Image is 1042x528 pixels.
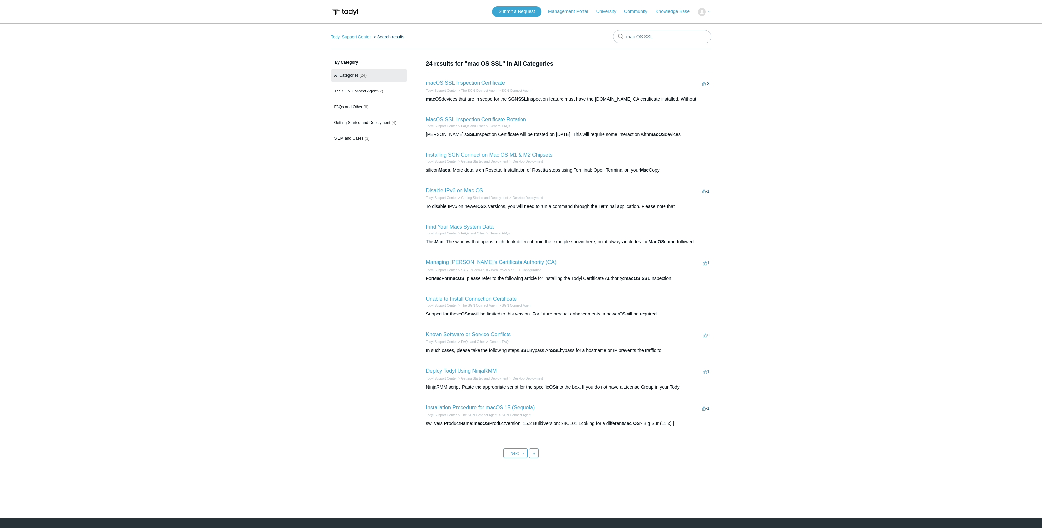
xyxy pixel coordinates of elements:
[457,159,508,164] li: Getting Started and Deployment
[426,304,457,307] a: Todyl Support Center
[426,347,711,354] div: In such cases, please take the following steps. Bypass An bypass for a hostname or IP prevents th...
[518,96,527,102] em: SSL
[613,30,711,43] input: Search
[426,131,711,138] div: [PERSON_NAME]'s Inspection Certificate will be rotated on [DATE]. This will require some interact...
[485,124,510,129] li: General FAQs
[426,195,457,200] li: Todyl Support Center
[461,196,508,200] a: Getting Started and Deployment
[426,152,553,158] a: Installing SGN Connect on Mac OS M1 & M2 Chipsets
[497,413,531,417] li: SGN Connect Agent
[457,413,497,417] li: The SGN Connect Agent
[619,311,626,316] em: OS
[426,275,711,282] div: For For , please refer to the following article for installing the Todyl Certificate Authority: I...
[334,89,378,93] span: The SGN Connect Agent
[461,340,485,344] a: FAQs and Other
[426,376,457,381] li: Todyl Support Center
[623,421,632,426] em: Mac
[457,124,485,129] li: FAQs and Other
[372,34,404,39] li: Search results
[642,276,650,281] em: SSL
[426,339,457,344] li: Todyl Support Center
[426,59,711,68] h1: 24 results for "mac OS SSL" in All Categories
[426,224,494,230] a: Find Your Macs System Data
[426,238,711,245] div: This . The window that opens might look different from the example shown here, but it always incl...
[426,340,457,344] a: Todyl Support Center
[331,34,371,39] a: Todyl Support Center
[489,124,510,128] a: General FAQs
[449,276,464,281] em: macOS
[391,120,396,125] span: (4)
[489,232,510,235] a: General FAQs
[426,303,457,308] li: Todyl Support Center
[502,304,531,307] a: SGN Connect Agent
[331,59,407,65] h3: By Category
[596,8,623,15] a: University
[426,160,457,163] a: Todyl Support Center
[467,132,476,137] em: SSL
[360,73,367,78] span: (24)
[426,231,457,236] li: Todyl Support Center
[513,196,543,200] a: Desktop Deployment
[331,116,407,129] a: Getting Started and Deployment (4)
[461,124,485,128] a: FAQs and Other
[508,376,543,381] li: Desktop Deployment
[334,136,364,141] span: SIEM and Cases
[457,303,497,308] li: The SGN Connect Agent
[508,159,543,164] li: Desktop Deployment
[426,124,457,128] a: Todyl Support Center
[633,421,640,426] em: OS
[522,268,541,272] a: Configuration
[331,85,407,97] a: The SGN Connect Agent (7)
[461,377,508,380] a: Getting Started and Deployment
[426,268,457,273] li: Todyl Support Center
[513,377,543,380] a: Desktop Deployment
[426,196,457,200] a: Todyl Support Center
[457,339,485,344] li: FAQs and Other
[461,268,517,272] a: SASE & ZeroTrust - Web Proxy & SSL
[334,120,390,125] span: Getting Started and Deployment
[426,405,535,410] a: Installation Procedure for macOS 15 (Sequoia)
[426,232,457,235] a: Todyl Support Center
[426,96,442,102] em: macOS
[426,89,457,92] a: Todyl Support Center
[426,377,457,380] a: Todyl Support Center
[334,105,363,109] span: FAQs and Other
[426,413,457,417] li: Todyl Support Center
[461,89,497,92] a: The SGN Connect Agent
[426,96,711,103] div: devices that are in scope for the SGN Inspection feature must have the [DOMAIN_NAME] CA certifica...
[703,333,709,337] span: 3
[473,421,489,426] em: macOS
[426,117,526,122] a: MacOS SSL Inspection Certificate Rotation
[426,88,457,93] li: Todyl Support Center
[508,195,543,200] li: Desktop Deployment
[426,203,711,210] div: To disable IPv6 on newer X versions, you will need to run a command through the Terminal applicat...
[551,348,560,353] em: SSL
[485,231,510,236] li: General FAQs
[426,124,457,129] li: Todyl Support Center
[365,136,370,141] span: (3)
[426,188,483,193] a: Disable IPv6 on Mac OS
[331,69,407,82] a: All Categories (24)
[497,303,531,308] li: SGN Connect Agent
[364,105,369,109] span: (6)
[502,413,531,417] a: SGN Connect Agent
[702,189,710,193] span: -1
[331,101,407,113] a: FAQs and Other (6)
[457,88,497,93] li: The SGN Connect Agent
[485,339,510,344] li: General FAQs
[702,81,710,86] span: -3
[334,73,359,78] span: All Categories
[513,160,543,163] a: Desktop Deployment
[703,260,709,265] span: 1
[426,384,711,391] div: NinjaRMM script. Paste the appropriate script for the specific into the box. If you do not have a...
[331,6,359,18] img: Todyl Support Center Help Center home page
[426,159,457,164] li: Todyl Support Center
[461,311,473,316] em: OSes
[457,268,517,273] li: SASE & ZeroTrust - Web Proxy & SSL
[624,276,640,281] em: macOS
[548,8,595,15] a: Management Portal
[703,369,709,374] span: 1
[331,34,372,39] li: Todyl Support Center
[426,259,557,265] a: Managing [PERSON_NAME]'s Certificate Authority (CA)
[648,239,664,244] em: MacOS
